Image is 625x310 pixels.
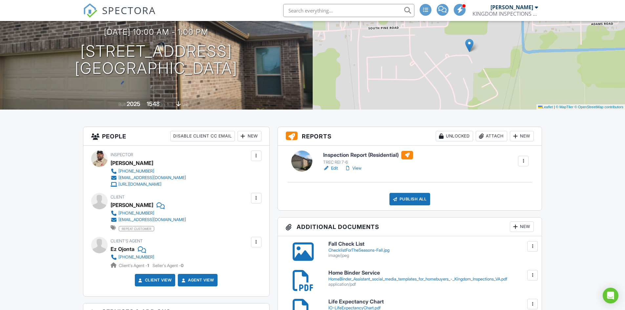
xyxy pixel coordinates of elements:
[344,165,362,172] a: View
[465,39,473,52] img: Marker
[278,127,542,146] h3: Reports
[83,3,97,18] img: The Best Home Inspection Software - Spectora
[323,151,413,159] h6: Inspection Report (Residential)
[328,270,534,287] a: Home Binder Service HomeBinder_Assistant_social_media_templates_for_homebuyers_-_Kingdom_Inspecti...
[137,277,172,283] a: Client View
[118,102,126,107] span: Built
[118,175,186,180] div: [EMAIL_ADDRESS][DOMAIN_NAME]
[147,263,149,268] strong: 1
[510,131,534,141] div: New
[389,193,430,205] div: Publish All
[182,102,189,107] span: slab
[111,175,186,181] a: [EMAIL_ADDRESS][DOMAIN_NAME]
[328,270,534,276] h6: Home Binder Service
[102,3,156,17] span: SPECTORA
[83,9,156,23] a: SPECTORA
[118,169,154,174] div: [PHONE_NUMBER]
[323,151,413,165] a: Inspection Report (Residential) TREC REI 7-6
[603,288,618,303] div: Open Intercom Messenger
[328,248,534,253] div: ChecklistForTheSeasons-Fall.jpg
[118,182,161,187] div: [URL][DOMAIN_NAME]
[111,238,143,243] span: Client's Agent
[75,43,238,77] h1: [STREET_ADDRESS] [GEOGRAPHIC_DATA]
[328,253,534,258] div: image/jpeg
[181,263,183,268] strong: 0
[476,131,507,141] div: Attach
[111,195,125,199] span: Client
[283,4,414,17] input: Search everything...
[238,131,261,141] div: New
[556,105,573,109] a: © MapTiler
[127,100,140,107] div: 2025
[83,127,269,146] h3: People
[328,241,534,258] a: Fall Check List ChecklistForTheSeasons-Fall.jpg image/jpeg
[328,299,534,305] h6: Life Expectancy Chart
[104,28,208,36] h3: [DATE] 10:00 am - 1:00 pm
[118,211,154,216] div: [PHONE_NUMBER]
[161,102,170,107] span: sq. ft.
[436,131,473,141] div: Unlocked
[328,282,534,287] div: application/pdf
[111,217,186,223] a: [EMAIL_ADDRESS][DOMAIN_NAME]
[111,158,153,168] div: [PERSON_NAME]
[118,217,186,222] div: [EMAIL_ADDRESS][DOMAIN_NAME]
[538,105,553,109] a: Leaflet
[323,165,338,172] a: Edit
[111,244,135,254] a: Ez Ojonta
[170,131,235,141] div: Disable Client CC Email
[118,255,154,260] div: [PHONE_NUMBER]
[574,105,623,109] a: © OpenStreetMap contributors
[510,221,534,232] div: New
[119,263,150,268] span: Client's Agent -
[111,181,186,188] a: [URL][DOMAIN_NAME]
[111,200,153,210] div: [PERSON_NAME]
[180,277,214,283] a: Agent View
[472,10,538,17] div: KINGDOM INSPECTIONS LLC
[278,217,542,236] h3: Additional Documents
[153,263,183,268] span: Seller's Agent -
[554,105,555,109] span: |
[323,160,413,165] div: TREC REI 7-6
[490,4,533,10] div: [PERSON_NAME]
[328,277,534,282] div: HomeBinder_Assistant_social_media_templates_for_homebuyers_-_Kingdom_Inspections_VA.pdf
[111,168,186,175] a: [PHONE_NUMBER]
[147,100,160,107] div: 1548
[111,210,186,217] a: [PHONE_NUMBER]
[119,226,154,231] span: repeat customer
[111,254,178,260] a: [PHONE_NUMBER]
[111,152,133,157] span: Inspector
[328,241,534,247] h6: Fall Check List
